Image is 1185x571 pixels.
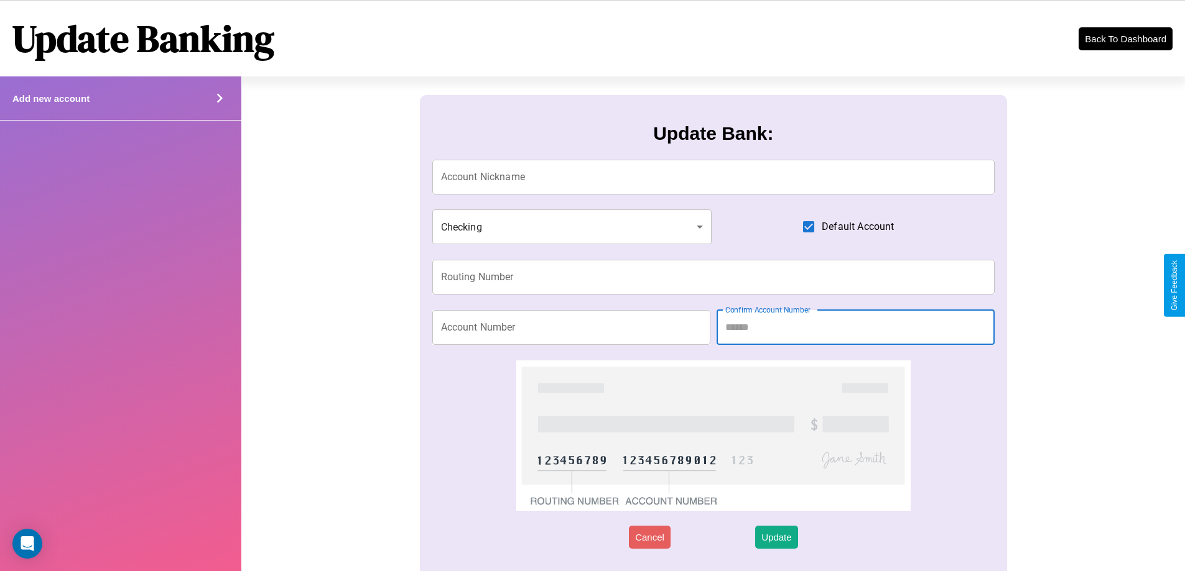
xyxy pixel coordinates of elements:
[1170,260,1179,311] div: Give Feedback
[653,123,773,144] h3: Update Bank:
[755,526,797,549] button: Update
[822,219,894,234] span: Default Account
[12,529,42,559] div: Open Intercom Messenger
[516,360,910,511] img: check
[1079,27,1173,50] button: Back To Dashboard
[432,209,712,244] div: Checking
[629,526,671,549] button: Cancel
[12,13,274,64] h1: Update Banking
[12,93,90,104] h4: Add new account
[725,304,811,315] label: Confirm Account Number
